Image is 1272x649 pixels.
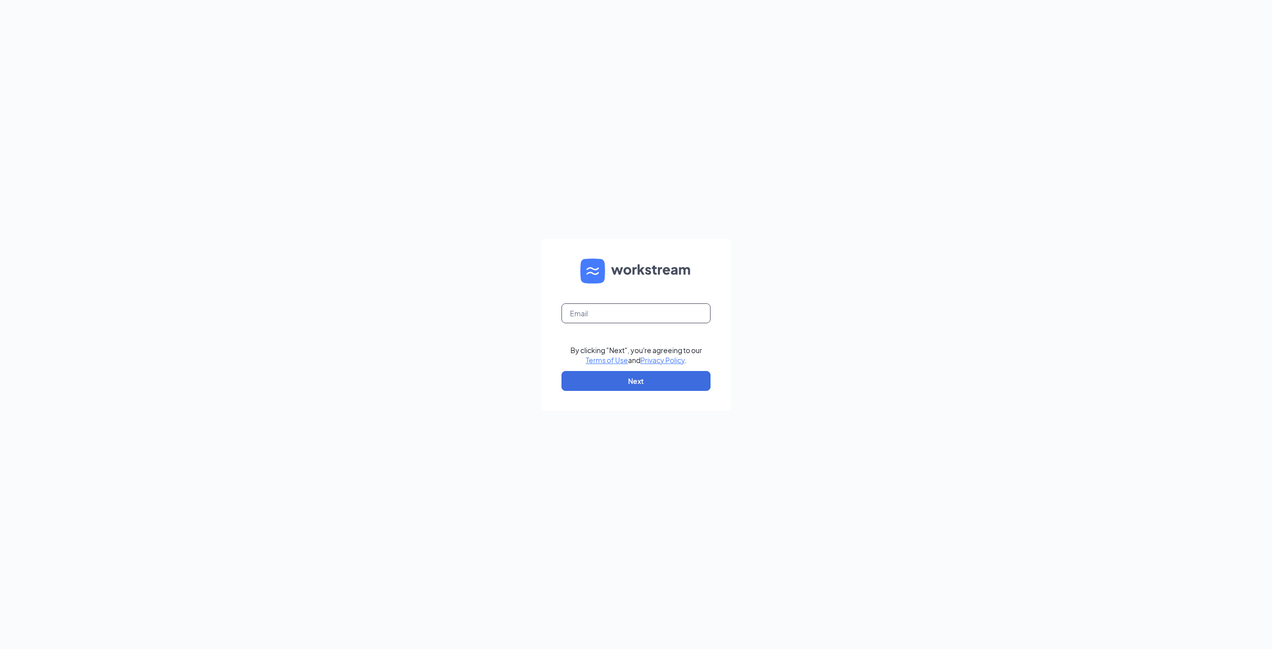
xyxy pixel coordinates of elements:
img: WS logo and Workstream text [580,259,692,283]
a: Terms of Use [586,356,628,365]
button: Next [561,371,711,391]
a: Privacy Policy [640,356,685,365]
input: Email [561,303,711,323]
div: By clicking "Next", you're agreeing to our and . [570,345,702,365]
